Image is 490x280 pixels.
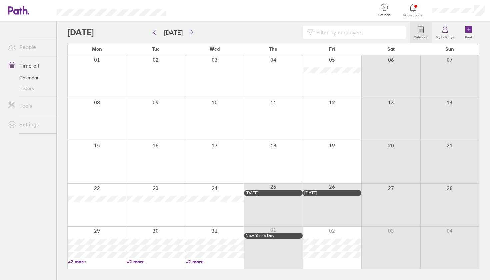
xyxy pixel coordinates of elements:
a: Book [458,22,479,43]
span: Get help [374,13,395,17]
span: Notifications [402,13,424,17]
input: Filter by employee [314,26,402,39]
span: Sat [387,46,395,52]
span: Mon [92,46,102,52]
span: Wed [210,46,220,52]
div: [DATE] [304,191,360,195]
div: [DATE] [246,191,301,195]
a: Calendar [410,22,432,43]
button: [DATE] [159,27,188,38]
a: Calendar [3,72,56,83]
label: Book [461,33,477,39]
a: Tools [3,99,56,112]
span: Sun [445,46,454,52]
span: Tue [152,46,160,52]
a: Notifications [402,3,424,17]
label: My holidays [432,33,458,39]
a: +2 more [186,259,244,265]
a: Time off [3,59,56,72]
span: Thu [269,46,277,52]
a: +2 more [127,259,185,265]
a: People [3,40,56,54]
a: History [3,83,56,94]
div: New Year’s Day [246,233,301,238]
a: +2 more [68,259,126,265]
a: Settings [3,118,56,131]
span: Fri [329,46,335,52]
a: My holidays [432,22,458,43]
label: Calendar [410,33,432,39]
